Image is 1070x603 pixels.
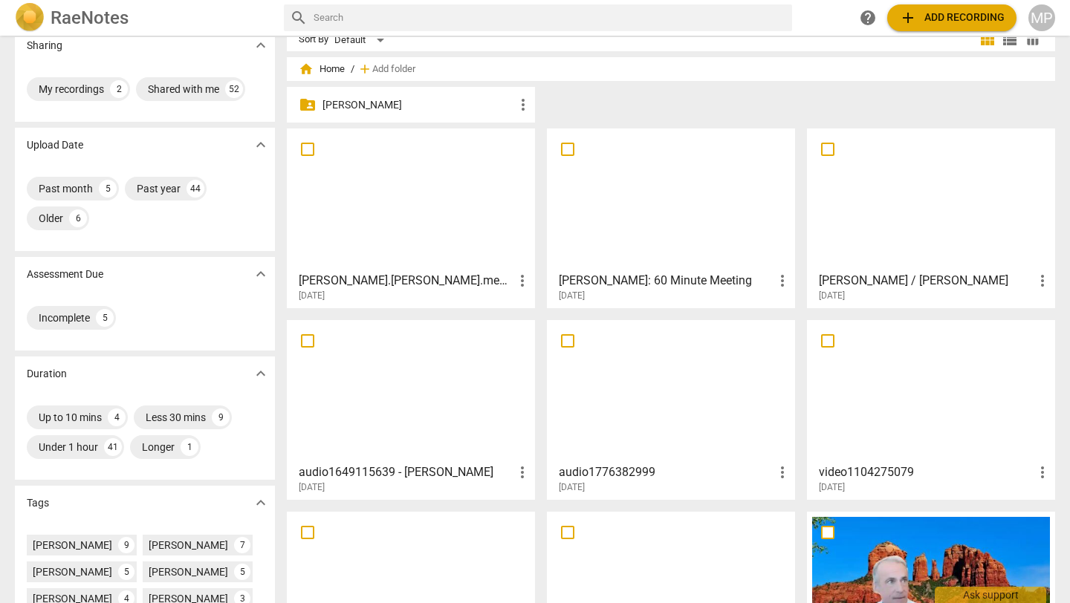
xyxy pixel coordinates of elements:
span: view_list [1001,31,1019,49]
span: more_vert [513,463,531,481]
span: help [859,9,877,27]
div: 5 [234,564,250,580]
div: Up to 10 mins [39,410,102,425]
span: more_vert [514,96,532,114]
a: video1104275079[DATE] [812,325,1050,493]
h3: audio1776382999 [559,463,774,481]
span: expand_more [252,494,270,512]
a: audio1649115639 - [PERSON_NAME][DATE] [292,325,530,493]
button: MP [1028,4,1055,31]
div: 5 [99,180,117,198]
div: 5 [96,309,114,327]
div: Incomplete [39,310,90,325]
span: / [351,64,354,75]
div: [PERSON_NAME] [33,564,112,579]
p: Sharing [27,38,62,53]
span: search [290,9,308,27]
div: Older [39,211,63,226]
div: [PERSON_NAME] [33,538,112,553]
div: 9 [212,408,230,426]
p: Assessment Due [27,267,103,282]
div: 5 [118,564,134,580]
div: Ask support [935,587,1046,603]
span: [DATE] [299,481,325,494]
button: List view [999,29,1021,51]
div: 4 [108,408,126,426]
span: view_module [979,31,996,49]
button: Table view [1021,29,1043,51]
span: expand_more [252,36,270,54]
img: Logo [15,3,45,33]
span: Home [299,62,345,76]
div: Default [334,28,389,52]
a: [PERSON_NAME]: 60 Minute Meeting[DATE] [552,134,790,301]
div: Shared with me [148,82,219,97]
h3: anne.jane.mentoring#4 [299,272,513,290]
div: 2 [110,80,128,98]
h3: video1104275079 [819,463,1034,481]
span: more_vert [774,463,791,481]
button: Upload [887,4,1016,31]
div: 9 [118,537,134,553]
div: 1 [181,438,198,456]
h2: RaeNotes [51,7,129,28]
span: add [899,9,917,27]
a: [PERSON_NAME].[PERSON_NAME].mentoring#4[DATE] [292,134,530,301]
div: Longer [142,440,175,454]
div: Sort By [299,34,328,45]
span: expand_more [252,136,270,154]
div: My recordings [39,82,104,97]
span: [DATE] [299,290,325,302]
span: Add folder [372,64,415,75]
span: [DATE] [559,290,585,302]
div: Less 30 mins [146,410,206,425]
div: 6 [69,209,87,227]
span: [DATE] [559,481,585,494]
button: Show more [250,134,272,156]
a: [PERSON_NAME] / [PERSON_NAME][DATE] [812,134,1050,301]
span: more_vert [513,272,531,290]
span: [DATE] [819,481,845,494]
div: 44 [187,180,204,198]
p: Tags [27,495,49,511]
a: audio1776382999[DATE] [552,325,790,493]
button: Show more [250,362,272,385]
div: Past year [137,181,181,196]
span: more_vert [1034,272,1051,290]
div: Past month [39,181,93,196]
a: LogoRaeNotes [15,3,272,33]
span: table_chart [1025,33,1040,47]
span: expand_more [252,365,270,382]
div: 41 [104,438,122,456]
span: more_vert [1034,463,1051,481]
button: Show more [250,263,272,285]
div: [PERSON_NAME] [149,538,228,553]
div: 52 [225,80,243,98]
h3: audio1649115639 - Charlotte Browning [299,463,513,481]
p: Duration [27,366,67,382]
span: expand_more [252,265,270,283]
input: Search [314,6,786,30]
span: [DATE] [819,290,845,302]
a: Help [855,4,881,31]
button: Show more [250,34,272,56]
p: Upload Date [27,137,83,153]
button: Show more [250,492,272,514]
h3: Sam Peñafuerte: 60 Minute Meeting [559,272,774,290]
button: Tile view [976,29,999,51]
div: [PERSON_NAME] [149,564,228,579]
span: home [299,62,314,76]
span: Add recording [899,9,1005,27]
div: Under 1 hour [39,440,98,454]
span: more_vert [774,272,791,290]
span: folder_shared [299,96,317,114]
div: 7 [234,537,250,553]
p: Melanie Parish [322,97,514,113]
span: add [357,62,372,76]
h3: Sarah / Christopher [819,272,1034,290]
